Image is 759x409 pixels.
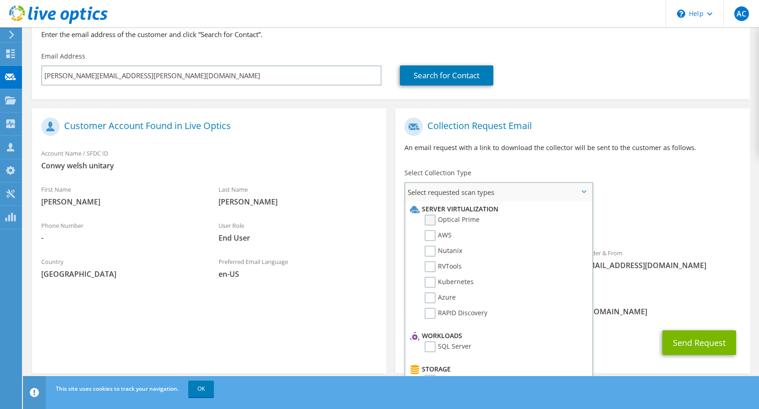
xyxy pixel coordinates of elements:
[395,205,749,239] div: Requested Collections
[400,65,493,86] a: Search for Contact
[425,261,462,272] label: RVTools
[218,233,377,243] span: End User
[395,290,749,321] div: CC & Reply To
[677,10,685,18] svg: \n
[425,215,480,226] label: Optical Prime
[41,197,200,207] span: [PERSON_NAME]
[209,216,387,248] div: User Role
[425,230,452,241] label: AWS
[408,364,587,375] li: Storage
[188,381,214,397] a: OK
[425,375,482,386] label: CLARiiON/VNX
[425,292,456,303] label: Azure
[41,233,200,243] span: -
[41,161,377,171] span: Conwy welsh unitary
[404,143,740,153] p: An email request with a link to download the collector will be sent to the customer as follows.
[41,269,200,279] span: [GEOGRAPHIC_DATA]
[408,204,587,215] li: Server Virtualization
[395,243,573,285] div: To
[32,216,209,248] div: Phone Number
[32,144,386,175] div: Account Name / SFDC ID
[662,330,736,355] button: Send Request
[425,277,474,288] label: Kubernetes
[425,341,471,352] label: SQL Server
[41,52,85,61] label: Email Address
[404,118,736,136] h1: Collection Request Email
[56,385,179,393] span: This site uses cookies to track your navigation.
[573,243,750,275] div: Sender & From
[218,269,377,279] span: en-US
[32,252,209,284] div: Country
[41,29,741,39] h3: Enter the email address of the customer and click “Search for Contact”.
[408,330,587,341] li: Workloads
[218,197,377,207] span: [PERSON_NAME]
[41,118,372,136] h1: Customer Account Found in Live Optics
[425,308,487,319] label: RAPID Discovery
[209,252,387,284] div: Preferred Email Language
[405,183,592,201] span: Select requested scan types
[404,168,471,178] label: Select Collection Type
[425,246,462,257] label: Nutanix
[32,180,209,211] div: First Name
[209,180,387,211] div: Last Name
[734,6,749,21] span: AC
[582,260,741,270] span: [EMAIL_ADDRESS][DOMAIN_NAME]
